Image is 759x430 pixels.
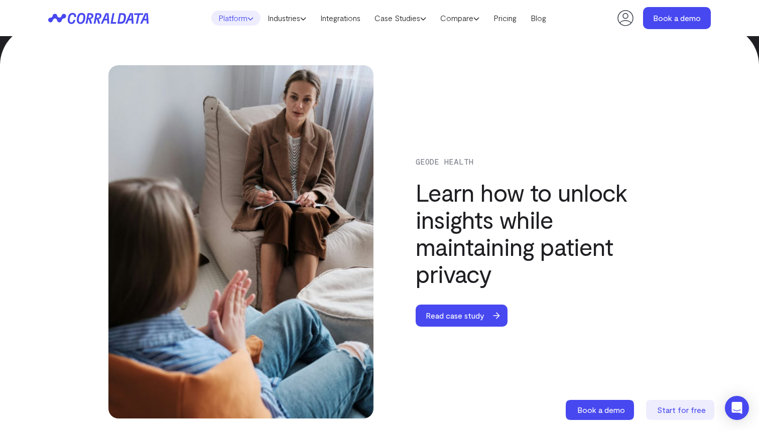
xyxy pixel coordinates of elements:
a: Integrations [313,11,367,26]
span: Read case study [416,305,494,327]
a: Read case study [416,305,517,327]
span: Start for free [657,405,706,414]
a: Pricing [486,11,524,26]
a: Platform [211,11,261,26]
a: Case Studies [367,11,433,26]
h2: Learn how to unlock insights while maintaining patient privacy [416,179,657,287]
a: Book a demo [566,400,636,420]
a: Industries [261,11,313,26]
a: Start for free [646,400,716,420]
a: Blog [524,11,553,26]
p: Geode Health [416,157,657,166]
a: Book a demo [643,7,711,29]
a: Compare [433,11,486,26]
span: Book a demo [577,405,625,414]
div: Open Intercom Messenger [725,396,749,420]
